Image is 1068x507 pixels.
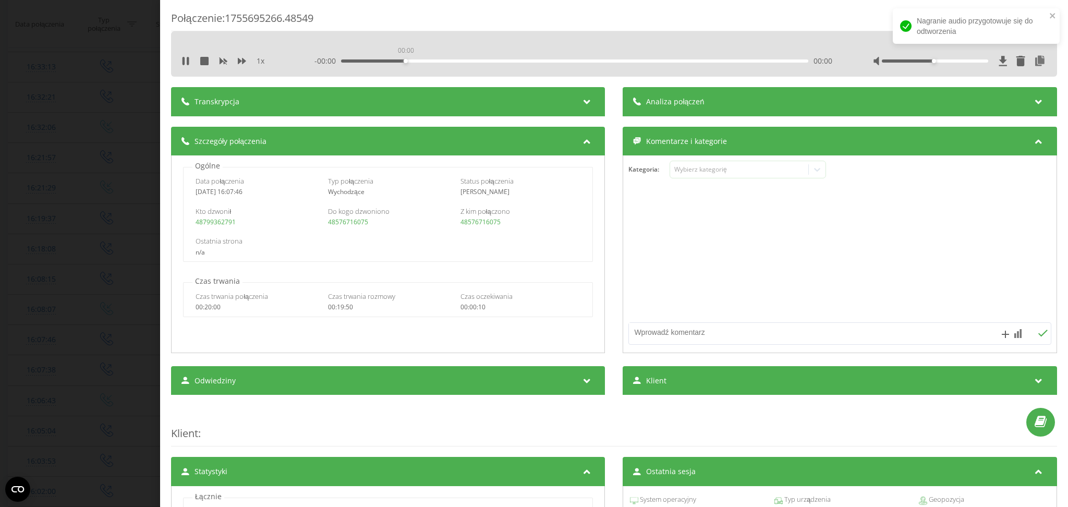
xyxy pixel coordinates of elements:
[196,292,268,301] span: Czas trwania połączenia
[647,136,727,147] span: Komentarze i kategorie
[196,218,236,226] a: 48799362791
[404,59,408,63] div: Accessibility label
[328,207,390,216] span: Do kogo dzwoniono
[1049,11,1057,21] button: close
[814,56,832,66] span: 00:00
[328,218,368,226] a: 48576716075
[460,176,514,186] span: Status połączenia
[196,236,242,246] span: Ostatnia strona
[396,44,416,57] div: 00:00
[629,166,670,173] h4: Kategoria :
[195,466,227,477] span: Statystyki
[647,466,696,477] span: Ostatnia sesja
[927,494,964,505] span: Geopozycja
[171,426,198,440] span: Klient
[195,136,266,147] span: Szczegóły połączenia
[257,56,264,66] span: 1 x
[328,187,365,196] span: Wychodzące
[5,477,30,502] button: Open CMP widget
[315,56,342,66] span: - 00:00
[196,249,580,256] div: n/a
[328,304,448,311] div: 00:19:50
[932,59,936,63] div: Accessibility label
[783,494,831,505] span: Typ urządzenia
[639,494,697,505] span: System operacyjny
[460,218,501,226] a: 48576716075
[460,292,513,301] span: Czas oczekiwania
[328,176,373,186] span: Typ połączenia
[196,304,316,311] div: 00:20:00
[171,405,1057,446] div: :
[647,96,705,107] span: Analiza połączeń
[460,207,510,216] span: Z kim połączono
[460,304,581,311] div: 00:00:10
[195,376,236,386] span: Odwiedziny
[328,292,395,301] span: Czas trwania rozmowy
[192,491,224,502] p: Łącznie
[192,276,242,286] p: Czas trwania
[171,11,1057,31] div: Połączenie : 1755695266.48549
[192,161,223,171] p: Ogólne
[196,207,231,216] span: Kto dzwonił
[674,165,805,174] div: Wybierz kategorię
[196,188,316,196] div: [DATE] 16:07:46
[893,8,1060,44] div: Nagranie audio przygotowuje się do odtworzenia
[195,96,239,107] span: Transkrypcja
[647,376,667,386] span: Klient
[460,187,509,196] span: [PERSON_NAME]
[196,176,244,186] span: Data połączenia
